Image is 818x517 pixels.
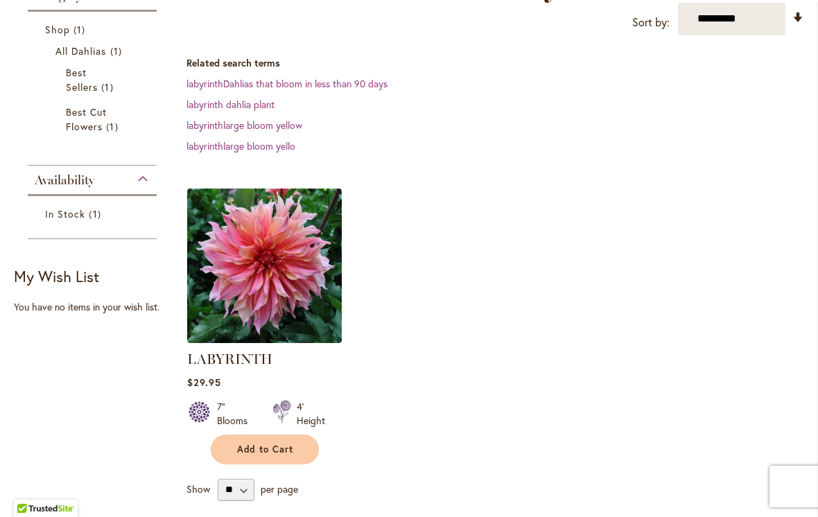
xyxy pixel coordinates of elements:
button: Add to Cart [211,435,319,464]
a: Best Sellers [66,65,122,94]
span: Availability [35,173,94,188]
span: In Stock [45,207,85,220]
a: Labyrinth [187,333,342,346]
a: labyrinth dahlia plant [186,98,275,111]
div: 4' Height [297,400,325,428]
span: 1 [101,80,116,94]
a: labyrinthlarge bloom yello [186,139,295,152]
span: $29.95 [187,376,221,389]
a: labyrinthDahlias that bloom in less than 90 days [186,77,388,90]
span: 1 [110,44,125,58]
a: LABYRINTH [187,351,272,367]
a: In Stock 1 [45,207,143,221]
span: Add to Cart [237,444,294,455]
span: Shop [45,23,70,36]
a: All Dahlias [55,44,132,58]
a: Best Cut Flowers [66,105,122,134]
strong: My Wish List [14,266,99,286]
span: per page [261,482,298,495]
div: 7" Blooms [217,400,256,428]
label: Sort by: [632,10,670,35]
a: Shop [45,22,143,37]
div: You have no items in your wish list. [14,300,179,314]
dt: Related search terms [186,56,804,70]
span: 1 [89,207,104,221]
span: 1 [106,119,121,134]
span: Show [186,482,210,495]
a: labyrinthlarge bloom yellow [186,119,302,132]
span: 1 [73,22,89,37]
span: Best Sellers [66,66,98,94]
iframe: Launch Accessibility Center [10,468,49,507]
span: Best Cut Flowers [66,105,107,133]
span: All Dahlias [55,44,107,58]
img: Labyrinth [187,189,342,343]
